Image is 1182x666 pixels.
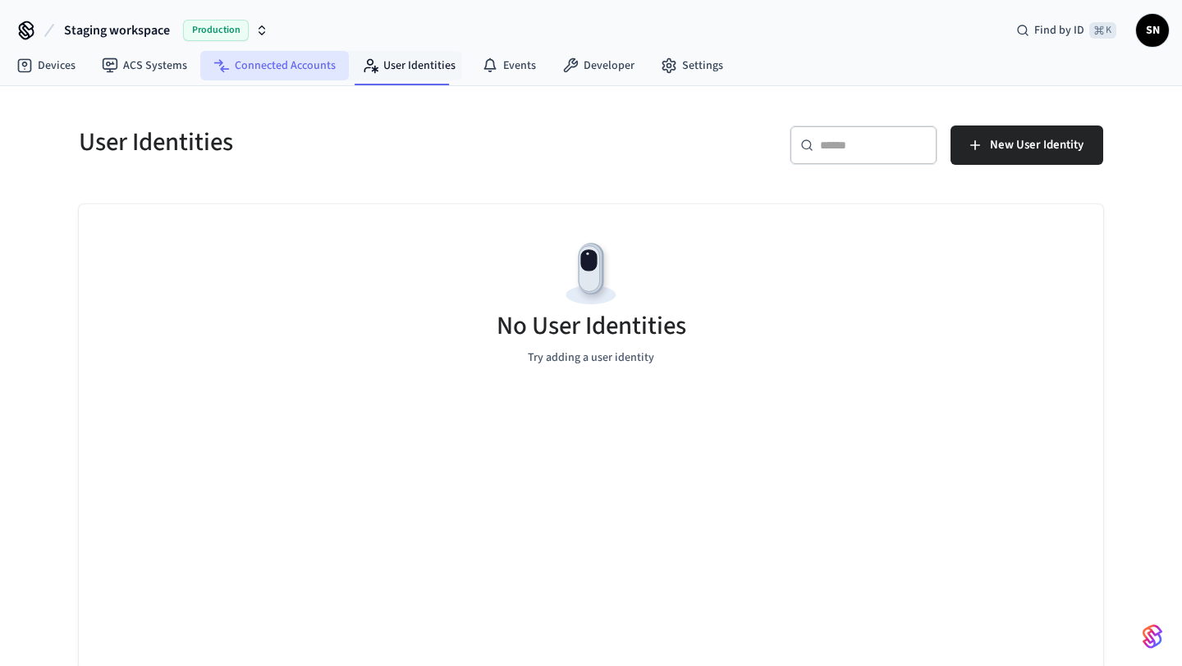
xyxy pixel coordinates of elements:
[1003,16,1129,45] div: Find by ID⌘ K
[554,237,628,311] img: Devices Empty State
[528,349,654,367] p: Try adding a user identity
[3,51,89,80] a: Devices
[1034,22,1084,39] span: Find by ID
[549,51,648,80] a: Developer
[990,135,1083,156] span: New User Identity
[648,51,736,80] a: Settings
[79,125,581,159] h5: User Identities
[1143,623,1162,650] img: SeamLogoGradient.69752ec5.svg
[183,20,249,41] span: Production
[1138,16,1167,45] span: SN
[497,309,686,343] h5: No User Identities
[200,51,349,80] a: Connected Accounts
[64,21,170,40] span: Staging workspace
[469,51,549,80] a: Events
[89,51,200,80] a: ACS Systems
[349,51,469,80] a: User Identities
[951,125,1103,165] button: New User Identity
[1089,22,1116,39] span: ⌘ K
[1136,14,1169,47] button: SN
